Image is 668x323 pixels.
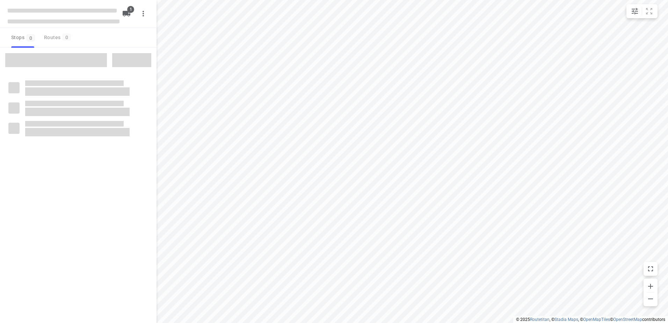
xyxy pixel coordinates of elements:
[613,317,642,322] a: OpenStreetMap
[516,317,665,322] li: © 2025 , © , © © contributors
[628,4,642,18] button: Map settings
[554,317,578,322] a: Stadia Maps
[583,317,610,322] a: OpenMapTiles
[530,317,550,322] a: Routetitan
[626,4,658,18] div: small contained button group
